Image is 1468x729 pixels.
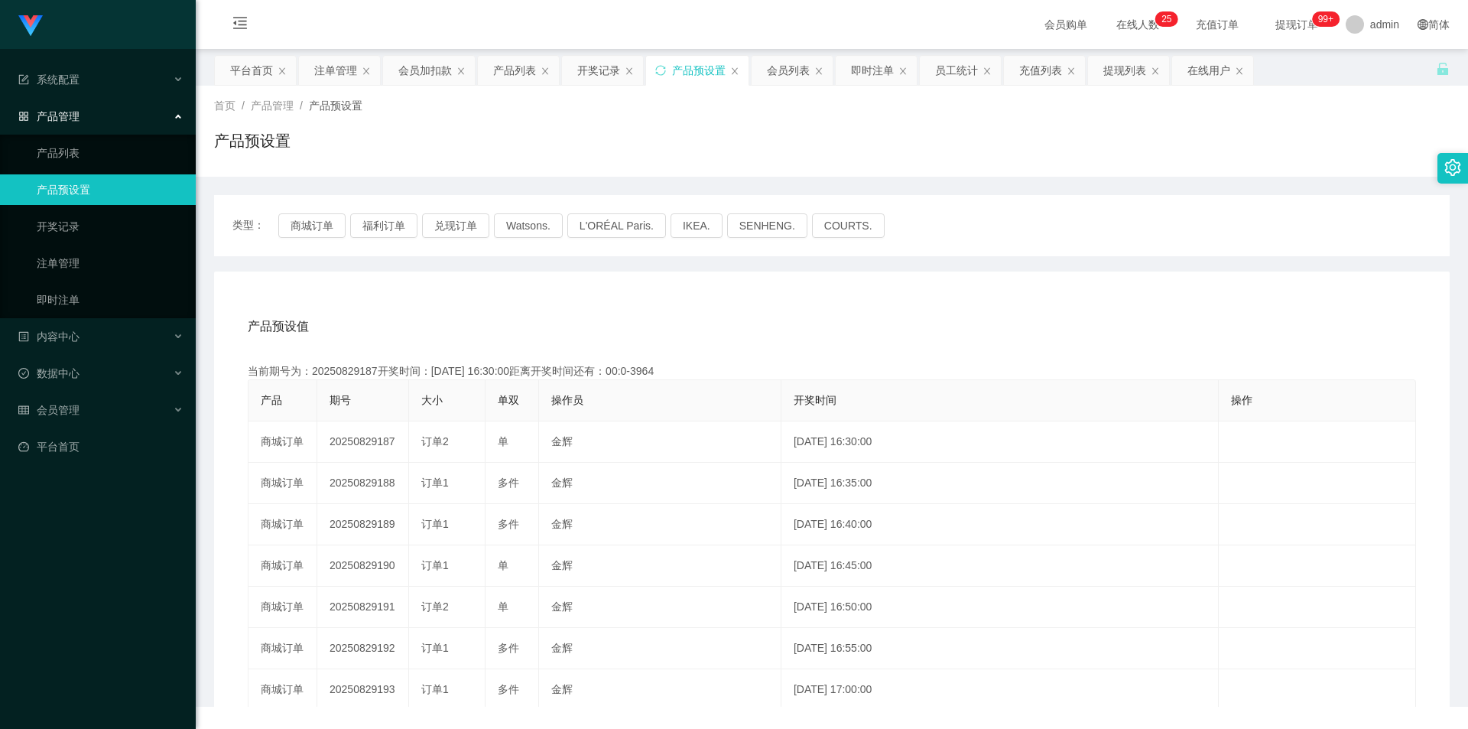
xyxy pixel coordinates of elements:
[278,67,287,76] i: 图标: close
[398,56,452,85] div: 会员加扣款
[781,669,1219,711] td: [DATE] 17:00:00
[541,67,550,76] i: 图标: close
[1067,67,1076,76] i: 图标: close
[727,213,807,238] button: SENHENG.
[498,394,519,406] span: 单双
[1268,19,1326,30] span: 提现订单
[456,67,466,76] i: 图标: close
[278,213,346,238] button: 商城订单
[208,672,1456,688] div: 2021
[498,559,508,571] span: 单
[1312,11,1340,27] sup: 1016
[317,587,409,628] td: 20250829191
[539,669,781,711] td: 金辉
[18,405,29,415] i: 图标: table
[242,99,245,112] span: /
[37,174,183,205] a: 产品预设置
[18,368,29,379] i: 图标: check-circle-o
[18,73,80,86] span: 系统配置
[551,394,583,406] span: 操作员
[248,317,309,336] span: 产品预设值
[214,99,235,112] span: 首页
[498,683,519,695] span: 多件
[577,56,620,85] div: 开奖记录
[317,669,409,711] td: 20250829193
[1418,19,1428,30] i: 图标: global
[300,99,303,112] span: /
[261,394,282,406] span: 产品
[248,545,317,587] td: 商城订单
[1436,62,1450,76] i: 图标: unlock
[494,213,563,238] button: Watsons.
[498,600,508,613] span: 单
[1188,19,1246,30] span: 充值订单
[421,518,449,530] span: 订单1
[421,435,449,447] span: 订单2
[251,99,294,112] span: 产品管理
[851,56,894,85] div: 即时注单
[314,56,357,85] div: 注单管理
[671,213,723,238] button: IKEA.
[1187,56,1230,85] div: 在线用户
[421,559,449,571] span: 订单1
[1444,159,1461,176] i: 图标: setting
[37,211,183,242] a: 开奖记录
[18,431,183,462] a: 图标: dashboard平台首页
[232,213,278,238] span: 类型：
[767,56,810,85] div: 会员列表
[1235,67,1244,76] i: 图标: close
[37,248,183,278] a: 注单管理
[248,363,1416,379] div: 当前期号为：20250829187开奖时间：[DATE] 16:30:00距离开奖时间还有：00:0-3964
[1109,19,1167,30] span: 在线人数
[248,628,317,669] td: 商城订单
[362,67,371,76] i: 图标: close
[317,628,409,669] td: 20250829192
[18,330,80,343] span: 内容中心
[317,421,409,463] td: 20250829187
[539,504,781,545] td: 金辉
[814,67,823,76] i: 图标: close
[781,463,1219,504] td: [DATE] 16:35:00
[982,67,992,76] i: 图标: close
[539,587,781,628] td: 金辉
[781,587,1219,628] td: [DATE] 16:50:00
[248,504,317,545] td: 商城订单
[248,587,317,628] td: 商城订单
[1103,56,1146,85] div: 提现列表
[317,463,409,504] td: 20250829188
[1151,67,1160,76] i: 图标: close
[498,518,519,530] span: 多件
[421,683,449,695] span: 订单1
[1155,11,1177,27] sup: 25
[330,394,351,406] span: 期号
[18,110,80,122] span: 产品管理
[1019,56,1062,85] div: 充值列表
[37,285,183,315] a: 即时注单
[317,504,409,545] td: 20250829189
[730,67,739,76] i: 图标: close
[317,545,409,587] td: 20250829190
[18,404,80,416] span: 会员管理
[18,331,29,342] i: 图标: profile
[625,67,634,76] i: 图标: close
[539,545,781,587] td: 金辉
[421,642,449,654] span: 订单1
[18,15,43,37] img: logo.9652507e.png
[37,138,183,168] a: 产品列表
[18,74,29,85] i: 图标: form
[898,67,908,76] i: 图标: close
[18,111,29,122] i: 图标: appstore-o
[567,213,666,238] button: L'ORÉAL Paris.
[1231,394,1252,406] span: 操作
[1167,11,1172,27] p: 5
[350,213,417,238] button: 福利订单
[935,56,978,85] div: 员工统计
[498,435,508,447] span: 单
[781,545,1219,587] td: [DATE] 16:45:00
[672,56,726,85] div: 产品预设置
[781,421,1219,463] td: [DATE] 16:30:00
[1161,11,1167,27] p: 2
[230,56,273,85] div: 平台首页
[248,463,317,504] td: 商城订单
[248,669,317,711] td: 商城订单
